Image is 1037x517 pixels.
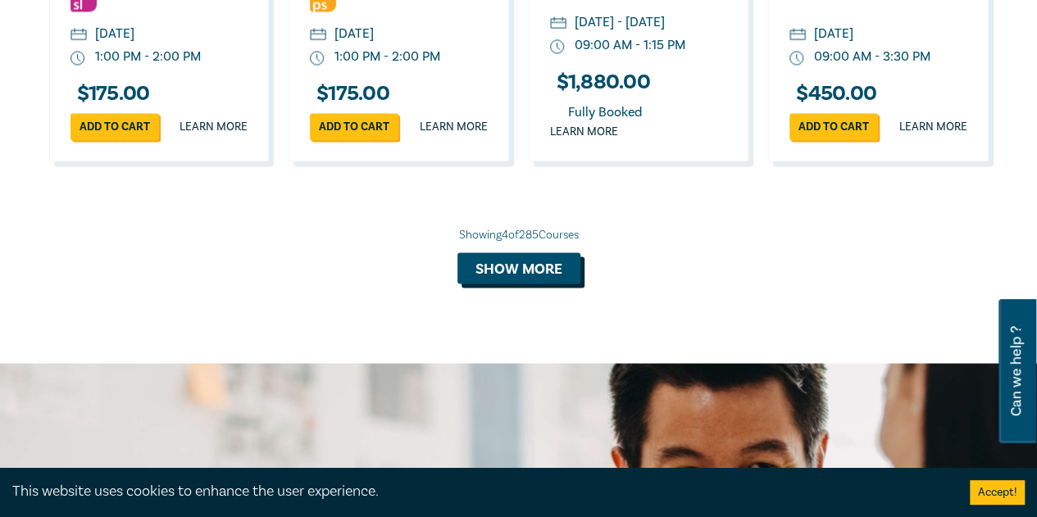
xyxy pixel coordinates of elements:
h3: $ 1,880.00 [550,71,650,93]
a: Add to cart [789,113,878,140]
img: calendar [70,28,87,43]
div: 1:00 PM - 2:00 PM [334,48,440,66]
div: 09:00 AM - 1:15 PM [575,36,685,55]
h3: $ 450.00 [789,83,876,105]
button: Show more [457,252,580,283]
a: Learn more [180,119,248,135]
h3: $ 175.00 [70,83,150,105]
div: 09:00 AM - 3:30 PM [814,48,930,66]
span: Can we help ? [1008,309,1024,433]
a: Learn more [899,119,967,135]
div: [DATE] [814,25,853,43]
div: This website uses cookies to enhance the user experience. [12,481,945,502]
button: Accept cookies [970,480,1025,505]
img: watch [550,39,565,54]
div: [DATE] [334,25,374,43]
h3: $ 175.00 [310,83,389,105]
img: watch [310,51,325,66]
img: watch [789,51,804,66]
div: 1:00 PM - 2:00 PM [95,48,201,66]
img: calendar [550,16,566,31]
div: Fully Booked [550,102,660,124]
div: [DATE] [95,25,134,43]
a: Add to cart [70,113,159,140]
div: [DATE] - [DATE] [575,13,665,32]
div: Showing 4 of 285 Courses [49,226,989,243]
a: Add to cart [310,113,398,140]
a: Learn more [550,124,618,140]
a: Learn more [420,119,488,135]
img: calendar [310,28,326,43]
img: watch [70,51,85,66]
img: calendar [789,28,806,43]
